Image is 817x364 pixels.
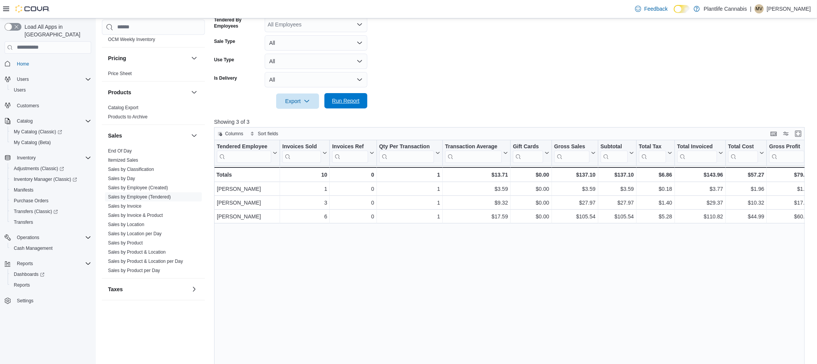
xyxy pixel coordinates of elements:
div: $105.54 [601,212,634,221]
span: Sales by Product & Location per Day [108,258,183,264]
div: Subtotal [601,143,628,150]
div: $0.18 [639,184,672,193]
span: Purchase Orders [11,196,91,205]
span: Inventory [17,155,36,161]
span: Dashboards [14,271,44,277]
div: Invoices Sold [282,143,321,162]
span: Sales by Invoice & Product [108,212,163,218]
div: 0 [332,198,374,207]
button: Inventory [2,152,94,163]
span: Sort fields [258,131,278,137]
button: Run Report [324,93,367,108]
button: Total Tax [639,143,672,162]
span: Sales by Employee (Created) [108,184,168,190]
div: $3.77 [677,184,723,193]
div: 3 [282,198,327,207]
a: Cash Management [11,244,56,253]
a: OCM Weekly Inventory [108,36,155,42]
button: Sales [190,131,199,140]
span: Home [14,59,91,69]
button: Sales [108,131,188,139]
a: Sales by Invoice [108,203,141,208]
div: $5.28 [639,212,672,221]
a: Manifests [11,185,36,195]
span: Reports [14,282,30,288]
div: Michael Vincent [755,4,764,13]
div: Total Invoiced [677,143,717,162]
div: OCM [102,34,205,47]
div: $57.27 [728,170,764,179]
a: Price Sheet [108,71,132,76]
span: Transfers [14,219,33,225]
div: $3.59 [554,184,596,193]
div: [PERSON_NAME] [217,198,277,207]
div: Gift Card Sales [513,143,543,162]
button: All [265,72,367,87]
div: [PERSON_NAME] [217,184,277,193]
span: Catalog [14,116,91,126]
a: Settings [14,296,36,305]
div: Qty Per Transaction [379,143,434,150]
span: Transfers (Classic) [11,207,91,216]
span: Sales by Product [108,239,143,246]
div: $1.96 [728,184,764,193]
span: Run Report [332,97,360,105]
div: Total Cost [728,143,758,162]
span: Adjustments (Classic) [11,164,91,173]
span: Reports [11,280,91,290]
span: Manifests [14,187,33,193]
a: End Of Day [108,148,132,153]
div: $137.10 [554,170,596,179]
img: Cova [15,5,50,13]
div: Transaction Average [445,143,502,150]
a: Sales by Employee (Created) [108,185,168,190]
div: Gift Cards [513,143,543,150]
a: Sales by Product [108,240,143,245]
div: $3.59 [445,184,508,193]
button: Users [14,75,32,84]
button: Pricing [108,54,188,62]
button: Settings [2,295,94,306]
span: Products to Archive [108,113,147,120]
button: Sort fields [247,129,281,138]
span: Reports [14,259,91,268]
div: $1.40 [639,198,672,207]
div: $10.32 [728,198,764,207]
a: Adjustments (Classic) [8,163,94,174]
span: Sales by Location [108,221,144,227]
label: Use Type [214,57,234,63]
h3: Products [108,88,131,96]
div: 1 [379,184,440,193]
button: Inventory [14,153,39,162]
div: Invoices Ref [332,143,368,150]
button: Catalog [14,116,36,126]
button: Operations [14,233,43,242]
div: $17.65 [769,198,810,207]
div: $9.32 [445,198,508,207]
div: $29.37 [677,198,723,207]
div: 0 [332,212,374,221]
span: Users [17,76,29,82]
div: $0.00 [513,184,549,193]
button: Products [190,87,199,97]
span: Home [17,61,29,67]
a: Purchase Orders [11,196,52,205]
a: Dashboards [8,269,94,280]
a: Sales by Product per Day [108,267,160,273]
div: $13.71 [445,170,508,179]
div: Total Cost [728,143,758,150]
div: Gross Profit [769,143,804,162]
div: Tendered Employee [217,143,271,162]
button: All [265,54,367,69]
button: Transfers [8,217,94,228]
h3: Taxes [108,285,123,293]
button: Qty Per Transaction [379,143,440,162]
button: Transaction Average [445,143,508,162]
button: Users [8,85,94,95]
span: Adjustments (Classic) [14,166,64,172]
span: Customers [17,103,39,109]
a: Inventory Manager (Classic) [8,174,94,185]
button: Subtotal [601,143,634,162]
div: $6.86 [639,170,672,179]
